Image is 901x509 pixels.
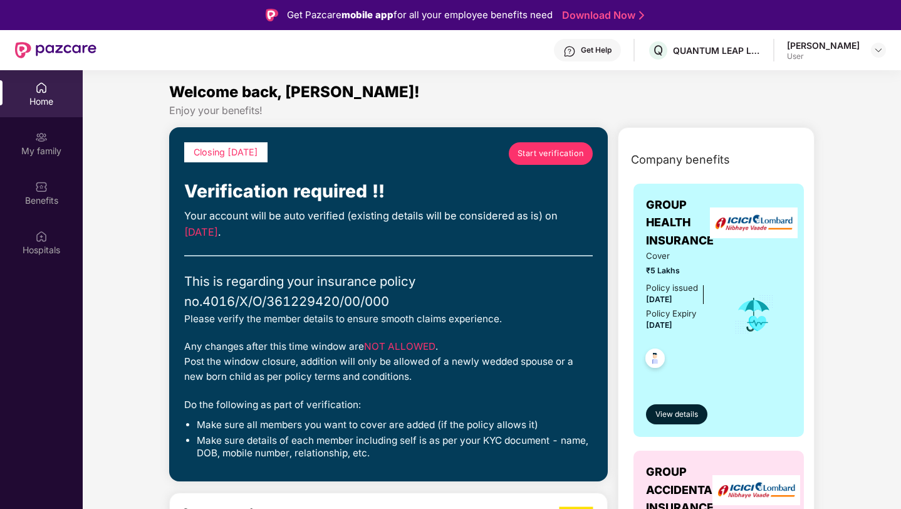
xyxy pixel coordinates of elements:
button: View details [646,404,707,424]
a: Download Now [562,9,640,22]
strong: mobile app [341,9,393,21]
div: QUANTUM LEAP LEARNING SOLUTIONS PRIVATE LIMITED [673,45,761,56]
div: Get Help [581,45,612,55]
span: [DATE] [646,320,672,330]
img: Logo [266,9,278,21]
div: Your account will be auto verified (existing details will be considered as is) on . [184,208,593,240]
li: Make sure details of each member including self is as per your KYC document - name, DOB, mobile n... [197,434,593,460]
div: Enjoy your benefits! [169,104,815,117]
img: Stroke [639,9,644,22]
img: icon [734,294,774,335]
img: svg+xml;base64,PHN2ZyB4bWxucz0iaHR0cDovL3d3dy53My5vcmcvMjAwMC9zdmciIHdpZHRoPSI0OC45NDMiIGhlaWdodD... [640,345,670,375]
div: Please verify the member details to ensure smooth claims experience. [184,312,593,327]
span: Q [654,43,663,58]
span: Cover [646,249,717,263]
img: insurerLogo [710,207,798,238]
img: svg+xml;base64,PHN2ZyBpZD0iRHJvcGRvd24tMzJ4MzIiIHhtbG5zPSJodHRwOi8vd3d3LnczLm9yZy8yMDAwL3N2ZyIgd2... [873,45,883,55]
img: svg+xml;base64,PHN2ZyBpZD0iQmVuZWZpdHMiIHhtbG5zPSJodHRwOi8vd3d3LnczLm9yZy8yMDAwL3N2ZyIgd2lkdGg9Ij... [35,181,48,193]
a: Start verification [509,142,593,165]
span: Start verification [518,147,584,160]
span: NOT ALLOWED [364,340,435,352]
span: GROUP HEALTH INSURANCE [646,196,717,249]
div: Get Pazcare for all your employee benefits need [287,8,553,23]
span: ₹5 Lakhs [646,265,717,276]
span: [DATE] [184,226,218,238]
img: New Pazcare Logo [15,42,96,58]
div: Policy Expiry [646,307,696,320]
span: View details [655,409,698,421]
div: This is regarding your insurance policy no. 4016/X/O/361229420/00/000 [184,271,593,312]
div: Policy issued [646,281,698,295]
div: Any changes after this time window are . Post the window closure, addition will only be allowed o... [184,339,593,384]
span: [DATE] [646,295,672,304]
span: Welcome back, [PERSON_NAME]! [169,83,420,101]
img: insurerLogo [712,475,800,506]
div: Verification required !! [184,177,593,205]
div: Do the following as part of verification: [184,397,593,412]
img: svg+xml;base64,PHN2ZyBpZD0iSG9zcGl0YWxzIiB4bWxucz0iaHR0cDovL3d3dy53My5vcmcvMjAwMC9zdmciIHdpZHRoPS... [35,230,48,243]
img: svg+xml;base64,PHN2ZyB3aWR0aD0iMjAiIGhlaWdodD0iMjAiIHZpZXdCb3g9IjAgMCAyMCAyMCIgZmlsbD0ibm9uZSIgeG... [35,131,48,144]
div: [PERSON_NAME] [787,39,860,51]
div: User [787,51,860,61]
span: Closing [DATE] [194,147,258,157]
span: Company benefits [631,151,730,169]
img: svg+xml;base64,PHN2ZyBpZD0iSGVscC0zMngzMiIgeG1sbnM9Imh0dHA6Ly93d3cudzMub3JnLzIwMDAvc3ZnIiB3aWR0aD... [563,45,576,58]
li: Make sure all members you want to cover are added (if the policy allows it) [197,419,593,431]
img: svg+xml;base64,PHN2ZyBpZD0iSG9tZSIgeG1sbnM9Imh0dHA6Ly93d3cudzMub3JnLzIwMDAvc3ZnIiB3aWR0aD0iMjAiIG... [35,81,48,94]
